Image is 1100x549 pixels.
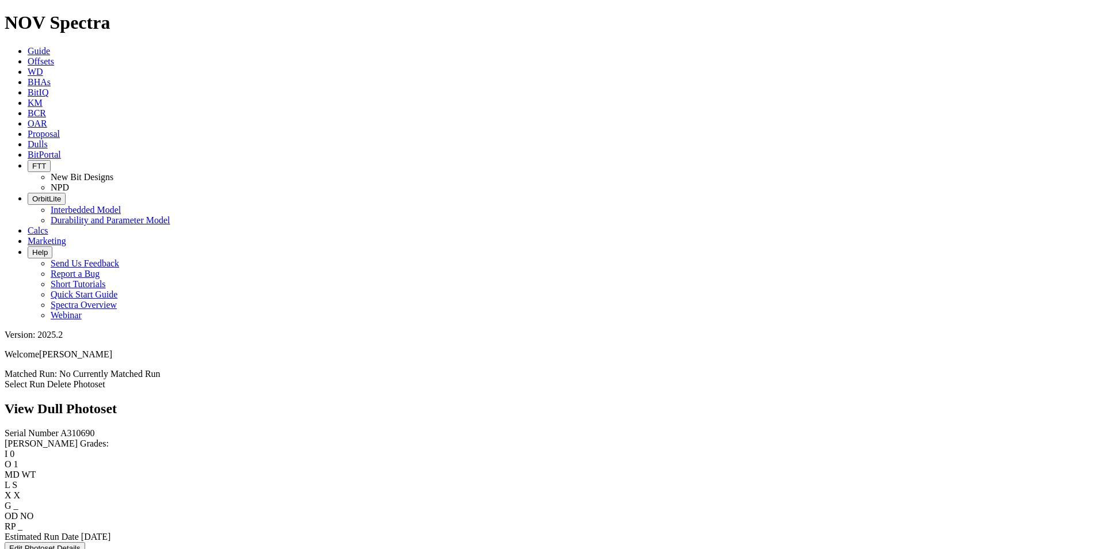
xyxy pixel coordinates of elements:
a: BHAs [28,77,51,87]
span: Help [32,248,48,257]
label: X [5,490,12,500]
label: RP [5,521,16,531]
a: Offsets [28,56,54,66]
label: L [5,480,10,490]
a: Dulls [28,139,48,149]
span: [DATE] [81,532,111,542]
a: Delete Photoset [47,379,105,389]
span: A310690 [60,428,95,438]
a: Durability and Parameter Model [51,215,170,225]
span: No Currently Matched Run [59,369,161,379]
a: New Bit Designs [51,172,113,182]
span: 0 [10,449,14,459]
a: Calcs [28,226,48,235]
a: BitIQ [28,87,48,97]
span: NO [20,511,33,521]
a: Select Run [5,379,45,389]
span: _ [14,501,18,510]
a: Short Tutorials [51,279,106,289]
a: KM [28,98,43,108]
a: Webinar [51,310,82,320]
a: WD [28,67,43,77]
span: FTT [32,162,46,170]
span: [PERSON_NAME] [39,349,112,359]
a: Guide [28,46,50,56]
span: X [14,490,21,500]
a: OAR [28,119,47,128]
a: BCR [28,108,46,118]
a: Spectra Overview [51,300,117,310]
label: MD [5,470,20,479]
span: 1 [14,459,18,469]
p: Welcome [5,349,1095,360]
label: Serial Number [5,428,59,438]
span: WT [22,470,36,479]
span: _ [18,521,22,531]
label: O [5,459,12,469]
a: Proposal [28,129,60,139]
h2: View Dull Photoset [5,401,1095,417]
label: Estimated Run Date [5,532,79,542]
a: Report a Bug [51,269,100,279]
h1: NOV Spectra [5,12,1095,33]
button: Help [28,246,52,258]
a: Quick Start Guide [51,289,117,299]
a: Send Us Feedback [51,258,119,268]
div: [PERSON_NAME] Grades: [5,439,1095,449]
label: G [5,501,12,510]
a: BitPortal [28,150,61,159]
a: NPD [51,182,69,192]
label: OD [5,511,18,521]
label: I [5,449,7,459]
a: Interbedded Model [51,205,121,215]
a: Marketing [28,236,66,246]
button: FTT [28,160,51,172]
span: Matched Run: [5,369,57,379]
div: Version: 2025.2 [5,330,1095,340]
button: OrbitLite [28,193,66,205]
span: S [12,480,17,490]
span: OrbitLite [32,195,61,203]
